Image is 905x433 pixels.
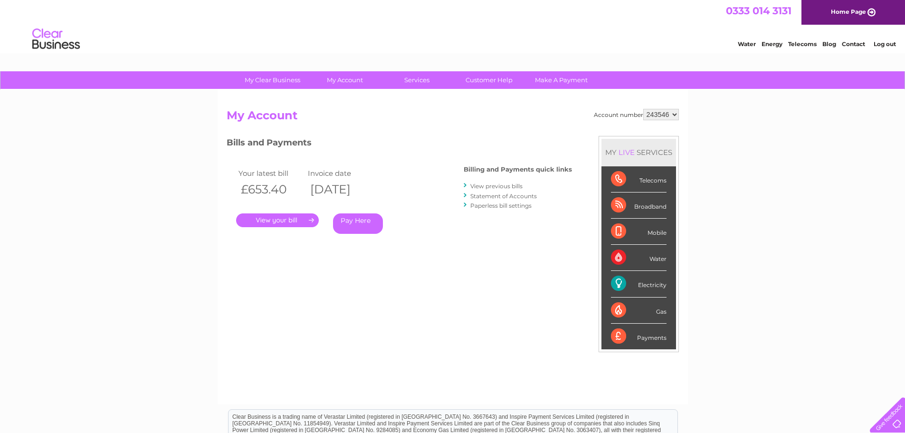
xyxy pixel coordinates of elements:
[738,40,756,48] a: Water
[611,219,667,245] div: Mobile
[227,136,572,153] h3: Bills and Payments
[236,180,305,199] th: £653.40
[611,245,667,271] div: Water
[611,324,667,349] div: Payments
[470,202,532,209] a: Paperless bill settings
[788,40,817,48] a: Telecoms
[227,109,679,127] h2: My Account
[611,298,667,324] div: Gas
[450,71,528,89] a: Customer Help
[611,166,667,192] div: Telecoms
[611,271,667,297] div: Electricity
[236,213,319,227] a: .
[305,167,375,180] td: Invoice date
[470,192,537,200] a: Statement of Accounts
[617,148,637,157] div: LIVE
[762,40,782,48] a: Energy
[305,71,384,89] a: My Account
[601,139,676,166] div: MY SERVICES
[464,166,572,173] h4: Billing and Payments quick links
[842,40,865,48] a: Contact
[378,71,456,89] a: Services
[305,180,375,199] th: [DATE]
[522,71,600,89] a: Make A Payment
[611,192,667,219] div: Broadband
[726,5,791,17] a: 0333 014 3131
[32,25,80,54] img: logo.png
[594,109,679,120] div: Account number
[233,71,312,89] a: My Clear Business
[822,40,836,48] a: Blog
[333,213,383,234] a: Pay Here
[874,40,896,48] a: Log out
[229,5,677,46] div: Clear Business is a trading name of Verastar Limited (registered in [GEOGRAPHIC_DATA] No. 3667643...
[470,183,523,190] a: View previous bills
[236,167,305,180] td: Your latest bill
